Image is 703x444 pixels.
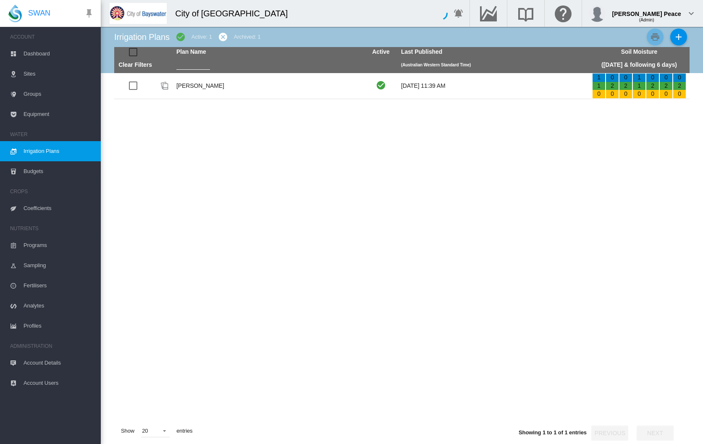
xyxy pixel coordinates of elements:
[24,235,94,255] span: Programs
[24,255,94,276] span: Sampling
[519,429,587,436] span: Showing 1 to 1 of 1 entries
[646,90,659,98] div: 0
[593,74,605,82] div: 1
[593,82,605,90] div: 1
[24,276,94,296] span: Fertilisers
[673,90,686,98] div: 0
[24,353,94,373] span: Account Details
[191,33,212,41] div: Active: 1
[670,29,687,45] button: Add New Plan
[160,81,170,91] img: product-image-placeholder.png
[24,316,94,336] span: Profiles
[24,141,94,161] span: Irrigation Plans
[450,5,467,22] button: icon-bell-ring
[28,8,50,18] span: SWAN
[234,33,261,41] div: Archived: 1
[660,90,672,98] div: 0
[646,82,659,90] div: 2
[589,5,606,22] img: profile.jpg
[173,424,196,438] span: entries
[398,47,589,57] th: Last Published
[10,339,94,353] span: ADMINISTRATION
[218,32,228,42] md-icon: icon-cancel
[647,29,664,45] button: Print Irrigation Plans
[674,32,684,42] md-icon: icon-plus
[10,128,94,141] span: WATER
[633,82,645,90] div: 1
[10,30,94,44] span: ACCOUNT
[160,81,170,91] div: Plan Id: 7269
[660,82,672,90] div: 2
[173,73,364,99] td: [PERSON_NAME]
[593,90,605,98] div: 0
[619,82,632,90] div: 2
[176,32,186,42] md-icon: icon-checkbox-marked-circle
[589,57,690,73] th: ([DATE] & following 6 days)
[660,74,672,82] div: 0
[612,6,682,15] div: [PERSON_NAME] Peace
[639,18,654,22] span: (Admin)
[24,296,94,316] span: Analytes
[24,373,94,393] span: Account Users
[633,74,645,82] div: 1
[646,74,659,82] div: 0
[673,74,686,82] div: 0
[84,8,94,18] md-icon: icon-pin
[478,8,498,18] md-icon: Go to the Data Hub
[398,57,589,73] th: (Australian Western Standard Time)
[364,47,398,57] th: Active
[24,44,94,64] span: Dashboard
[24,64,94,84] span: Sites
[633,90,645,98] div: 0
[606,74,619,82] div: 0
[650,32,660,42] md-icon: icon-printer
[24,198,94,218] span: Coefficients
[606,90,619,98] div: 0
[10,222,94,235] span: NUTRIENTS
[637,426,674,441] button: Next
[175,8,295,19] div: City of [GEOGRAPHIC_DATA]
[673,82,686,90] div: 2
[24,84,94,104] span: Groups
[398,73,589,99] td: [DATE] 11:39 AM
[24,104,94,124] span: Equipment
[686,8,696,18] md-icon: icon-chevron-down
[118,424,138,438] span: Show
[606,82,619,90] div: 2
[114,31,170,43] div: Irrigation Plans
[8,5,22,22] img: SWAN-Landscape-Logo-Colour-drop.png
[619,74,632,82] div: 0
[589,47,690,57] th: Soil Moisture
[173,47,364,57] th: Plan Name
[589,73,690,99] td: 1 1 0 0 2 0 0 2 0 1 1 0 0 2 0 0 2 0 0 2 0
[619,90,632,98] div: 0
[118,61,152,68] a: Clear Filters
[24,161,94,181] span: Budgets
[10,185,94,198] span: CROPS
[591,426,628,441] button: Previous
[110,3,167,24] img: 2Q==
[142,428,148,434] div: 20
[454,8,464,18] md-icon: icon-bell-ring
[516,8,536,18] md-icon: Search the knowledge base
[553,8,573,18] md-icon: Click here for help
